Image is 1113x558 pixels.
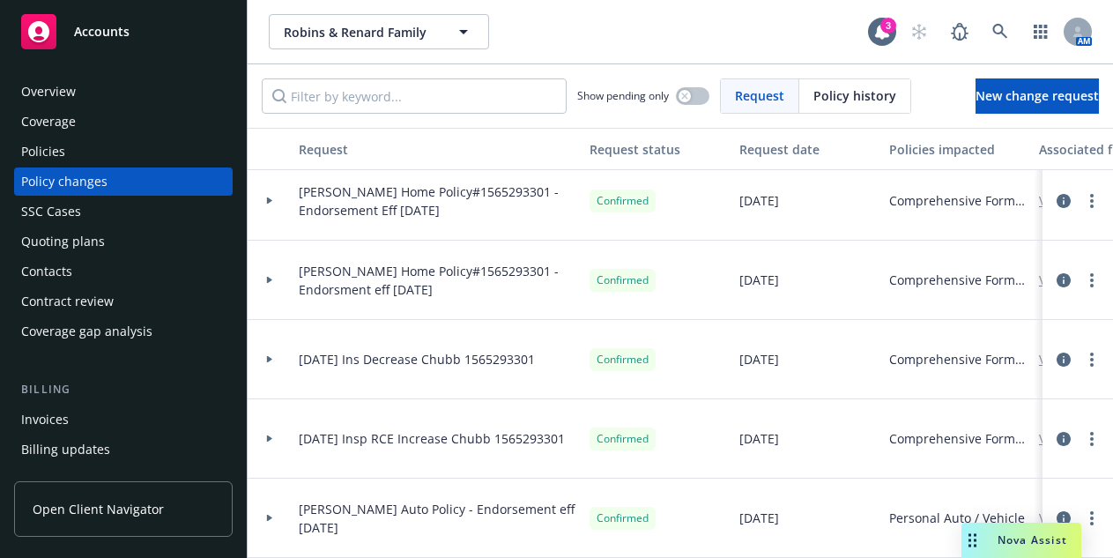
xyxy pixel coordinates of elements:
div: Request date [739,140,875,159]
div: Coverage [21,108,76,136]
div: Toggle Row Expanded [248,161,292,241]
a: Accounts [14,7,233,56]
a: Coverage gap analysis [14,317,233,346]
span: [PERSON_NAME] Home Policy#1565293301 - Endorsement Eff [DATE] [299,182,575,219]
button: Request [292,128,582,170]
a: Coverage [14,108,233,136]
span: Confirmed [597,193,649,209]
a: Overview [14,78,233,106]
span: Request [735,86,784,105]
a: Report a Bug [942,14,977,49]
button: Nova Assist [961,523,1081,558]
div: Policy changes [21,167,108,196]
button: Policies impacted [882,128,1032,170]
div: Toggle Row Expanded [248,241,292,320]
a: more [1081,508,1102,529]
div: Request status [590,140,725,159]
div: Policies [21,138,65,166]
div: Toggle Row Expanded [248,320,292,399]
span: Confirmed [597,272,649,288]
span: Comprehensive Form Homeowners (HO-5) - +PAF at [STREET_ADDRESS] [889,350,1025,368]
span: Robins & Renard Family [284,23,436,41]
span: Confirmed [597,510,649,526]
div: Contract review [21,287,114,316]
a: more [1081,349,1102,370]
a: circleInformation [1053,190,1074,212]
a: Quoting plans [14,227,233,256]
span: Confirmed [597,352,649,368]
span: Comprehensive Form Homeowners (HO-5) - +PAF at [STREET_ADDRESS] [889,191,1025,210]
span: [PERSON_NAME] Auto Policy - Endorsement eff [DATE] [299,500,575,537]
button: Request status [582,128,732,170]
a: SSC Cases [14,197,233,226]
a: Start snowing [902,14,937,49]
span: [DATE] [739,429,779,448]
span: Open Client Navigator [33,500,164,518]
div: SSC Cases [21,197,81,226]
div: Toggle Row Expanded [248,479,292,558]
a: Invoices [14,405,233,434]
span: Personal Auto / Vehicle [889,509,1025,527]
span: [DATE] [739,350,779,368]
a: Contract review [14,287,233,316]
span: [PERSON_NAME] Home Policy#1565293301 - Endorsment eff [DATE] [299,262,575,299]
span: [DATE] [739,509,779,527]
div: Overview [21,78,76,106]
a: New change request [976,78,1099,114]
a: more [1081,428,1102,450]
a: Contacts [14,257,233,286]
div: Drag to move [961,523,983,558]
div: Policies impacted [889,140,1025,159]
span: [DATE] [739,191,779,210]
span: [DATE] Insp RCE Increase Chubb 1565293301 [299,429,565,448]
button: Robins & Renard Family [269,14,489,49]
a: more [1081,270,1102,291]
div: Invoices [21,405,69,434]
div: Billing [14,381,233,398]
a: Policy changes [14,167,233,196]
div: Quoting plans [21,227,105,256]
a: circleInformation [1053,508,1074,529]
div: Toggle Row Expanded [248,399,292,479]
a: circleInformation [1053,428,1074,450]
span: [DATE] [739,271,779,289]
span: Accounts [74,25,130,39]
a: Search [983,14,1018,49]
div: Request [299,140,575,159]
span: Nova Assist [998,532,1067,547]
span: New change request [976,87,1099,104]
a: Policies [14,138,233,166]
span: Comprehensive Form Homeowners (HO-5) - +PAF at [STREET_ADDRESS] [889,271,1025,289]
a: Billing updates [14,435,233,464]
a: Switch app [1023,14,1058,49]
span: Show pending only [577,88,669,103]
div: Billing updates [21,435,110,464]
span: [DATE] Ins Decrease Chubb 1565293301 [299,350,535,368]
button: Request date [732,128,882,170]
input: Filter by keyword... [262,78,567,114]
a: Account charges [14,465,233,494]
div: Contacts [21,257,72,286]
a: more [1081,190,1102,212]
a: circleInformation [1053,270,1074,291]
div: Account charges [21,465,119,494]
span: Policy history [813,86,896,105]
span: Comprehensive Form Homeowners (HO-5) - +PAF at [STREET_ADDRESS] [889,429,1025,448]
span: Confirmed [597,431,649,447]
div: Coverage gap analysis [21,317,152,346]
div: 3 [880,18,896,33]
a: circleInformation [1053,349,1074,370]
